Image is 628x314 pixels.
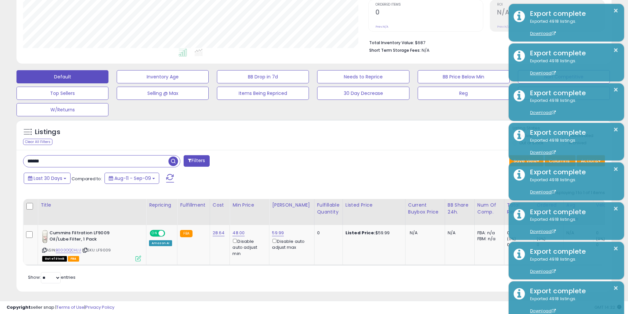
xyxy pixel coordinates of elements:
button: × [613,126,618,134]
small: Prev: N/A [497,25,510,29]
div: Total Rev. [507,202,531,215]
h2: N/A [497,9,605,17]
a: Download [530,31,556,36]
a: Download [530,70,556,76]
div: Export complete [525,286,619,296]
div: Clear All Filters [23,139,52,145]
b: Cummins Filtration LF9009 Oil/Lube Filter, 1 Pack [49,230,130,244]
a: Download [530,110,556,115]
button: × [613,284,618,292]
button: Selling @ Max [117,87,209,100]
button: Needs to Reprice [317,70,409,83]
button: Filters [184,155,209,167]
b: Short Term Storage Fees: [369,47,421,53]
button: Inventory Age [117,70,209,83]
b: Total Inventory Value: [369,40,414,45]
div: Fulfillable Quantity [317,202,340,215]
button: Top Sellers [16,87,108,100]
div: Title [41,202,143,209]
span: Compared to: [72,176,102,182]
div: Num of Comp. [477,202,501,215]
div: Velocity [596,202,620,209]
a: Download [530,150,556,155]
div: Amazon AI [149,240,172,246]
div: Export complete [525,167,619,177]
div: 0 [507,230,534,236]
div: Export complete [525,247,619,256]
div: Export complete [525,207,619,217]
li: $687 [369,38,600,46]
span: FBA [68,256,79,262]
span: | SKU: LF9009 [82,247,111,253]
span: Last 30 Days [34,175,62,182]
span: All listings that are currently out of stock and unavailable for purchase on Amazon [42,256,67,262]
div: Export complete [525,128,619,137]
div: ASIN: [42,230,141,261]
button: W/Returns [16,103,108,116]
a: B000OQCHLU [56,247,81,253]
div: Fulfillment [180,202,207,209]
button: Columns [545,155,576,166]
div: Current Buybox Price [408,202,442,215]
div: Min Price [232,202,266,209]
button: × [613,86,618,94]
h2: 0 [375,9,483,17]
div: [PERSON_NAME] [272,202,311,209]
span: N/A [422,47,430,53]
div: 0 [317,230,338,236]
button: 30 Day Decrease [317,87,409,100]
div: Ordered Items [537,202,561,215]
a: Download [530,229,556,234]
div: 0 [507,242,534,248]
span: ON [150,231,159,236]
span: ROI [497,3,605,7]
button: Reg [418,87,510,100]
a: Privacy Policy [85,304,114,310]
button: Default [16,70,108,83]
div: Exported 4918 listings. [525,137,619,156]
span: Show: entries [28,274,75,280]
span: Columns [549,157,570,164]
a: 59.99 [272,230,284,236]
div: Disable auto adjust max [272,238,309,250]
button: BB Drop in 7d [217,70,309,83]
div: Export complete [525,88,619,98]
div: N/A [448,230,469,236]
img: 31qDCdnEDdL._SL40_.jpg [42,230,48,243]
div: Export complete [525,48,619,58]
strong: Copyright [7,304,31,310]
div: Avg Selling Price [566,202,590,222]
a: Download [530,269,556,274]
a: 48.00 [232,230,245,236]
button: × [613,7,618,15]
span: OFF [164,231,175,236]
button: Aug-11 - Sep-09 [105,173,159,184]
span: N/A [410,230,418,236]
button: × [613,46,618,54]
button: BB Price Below Min [418,70,510,83]
div: Exported 4918 listings. [525,256,619,275]
div: Listed Price [345,202,403,209]
div: Cost [213,202,227,209]
div: Disable auto adjust min [232,238,264,257]
b: Listed Price: [345,230,375,236]
h5: Listings [35,128,60,137]
a: Download [530,189,556,195]
div: FBM: n/a [477,236,499,242]
button: × [613,244,618,253]
button: Items Being Repriced [217,87,309,100]
div: Exported 4918 listings. [525,18,619,37]
button: Last 30 Days [24,173,71,184]
div: Exported 4918 listings. [525,177,619,195]
span: Aug-11 - Sep-09 [114,175,151,182]
a: 28.64 [213,230,225,236]
div: FBA: n/a [477,230,499,236]
div: Repricing [149,202,174,209]
button: Save View [509,155,544,166]
span: Ordered Items [375,3,483,7]
a: Download [530,308,556,314]
small: FBA [180,230,192,237]
div: Exported 4918 listings. [525,216,619,235]
button: Actions [577,155,605,166]
div: Exported 4918 listings. [525,58,619,76]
